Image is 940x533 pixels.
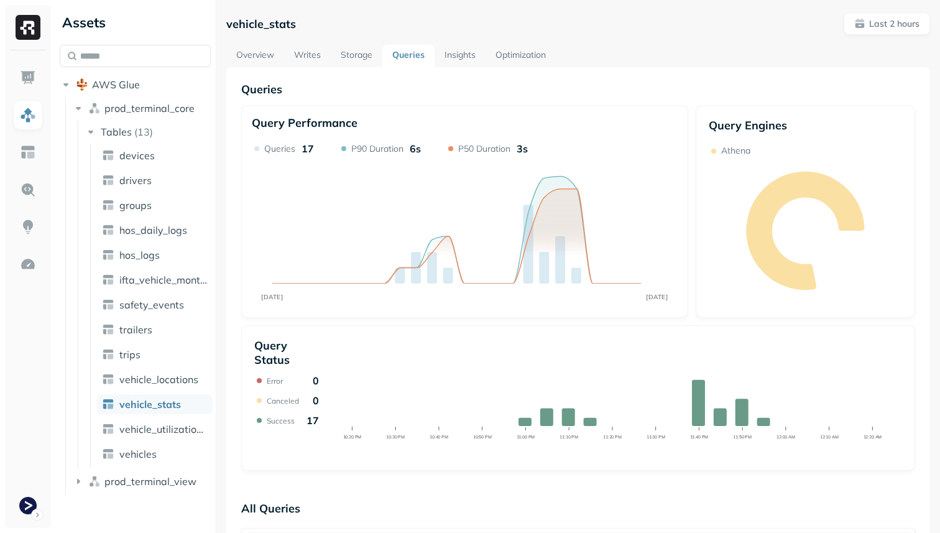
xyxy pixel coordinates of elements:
[844,12,930,35] button: Last 2 hours
[226,17,296,31] p: vehicle_stats
[20,144,36,160] img: Asset Explorer
[97,345,213,364] a: trips
[102,274,114,286] img: table
[119,249,160,261] span: hos_logs
[254,338,319,367] p: Query Status
[85,122,212,142] button: Tables(13)
[306,414,319,427] p: 17
[119,448,157,460] span: vehicles
[252,116,357,130] p: Query Performance
[104,475,196,488] span: prod_terminal_view
[226,45,284,67] a: Overview
[119,274,208,286] span: ifta_vehicle_months
[102,348,114,361] img: table
[97,444,213,464] a: vehicles
[134,126,153,138] p: ( 13 )
[473,434,492,440] tspan: 10:50 PM
[101,126,132,138] span: Tables
[261,293,283,300] tspan: [DATE]
[102,373,114,386] img: table
[97,146,213,165] a: devices
[709,118,902,132] p: Query Engines
[690,434,709,440] tspan: 11:40 PM
[97,170,213,190] a: drivers
[343,434,362,440] tspan: 10:20 PM
[820,434,839,440] tspan: 12:10 AM
[267,396,299,406] p: Canceled
[20,107,36,123] img: Assets
[102,249,114,261] img: table
[560,434,579,440] tspan: 11:10 PM
[97,270,213,290] a: ifta_vehicle_months
[264,143,295,155] p: Queries
[102,199,114,211] img: table
[20,219,36,235] img: Insights
[97,195,213,215] a: groups
[102,423,114,435] img: table
[241,496,915,521] p: All Queries
[88,102,101,114] img: namespace
[72,471,211,491] button: prod_terminal_view
[241,82,915,96] p: Queries
[721,145,750,157] p: Athena
[387,434,405,440] tspan: 10:30 PM
[302,142,314,155] p: 17
[864,434,882,440] tspan: 12:20 AM
[102,323,114,336] img: table
[284,45,331,67] a: Writes
[60,75,211,95] button: AWS Glue
[60,12,211,32] div: Assets
[313,374,319,387] p: 0
[97,419,213,439] a: vehicle_utilization_day
[20,70,36,86] img: Dashboard
[97,394,213,414] a: vehicle_stats
[119,373,198,386] span: vehicle_locations
[410,142,421,155] p: 6s
[430,434,448,440] tspan: 10:40 PM
[351,143,403,155] p: P90 Duration
[16,15,40,40] img: Ryft
[19,497,37,514] img: Terminal
[646,293,668,300] tspan: [DATE]
[313,394,319,407] p: 0
[435,45,486,67] a: Insights
[267,416,295,425] p: Success
[119,323,152,336] span: trailers
[119,199,152,211] span: groups
[869,18,919,30] p: Last 2 hours
[102,448,114,460] img: table
[102,224,114,236] img: table
[119,174,152,187] span: drivers
[97,220,213,240] a: hos_daily_logs
[458,143,510,155] p: P50 Duration
[486,45,556,67] a: Optimization
[20,256,36,272] img: Optimization
[102,299,114,311] img: table
[97,295,213,315] a: safety_events
[734,434,752,440] tspan: 11:50 PM
[603,434,622,440] tspan: 11:20 PM
[92,78,140,91] span: AWS Glue
[20,182,36,198] img: Query Explorer
[119,398,181,410] span: vehicle_stats
[119,423,208,435] span: vehicle_utilization_day
[119,224,187,236] span: hos_daily_logs
[647,434,665,440] tspan: 11:30 PM
[119,299,184,311] span: safety_events
[331,45,382,67] a: Storage
[104,102,195,114] span: prod_terminal_core
[776,434,795,440] tspan: 12:00 AM
[97,369,213,389] a: vehicle_locations
[72,98,211,118] button: prod_terminal_core
[119,348,141,361] span: trips
[102,174,114,187] img: table
[517,142,528,155] p: 3s
[517,434,535,440] tspan: 11:00 PM
[119,149,155,162] span: devices
[76,78,88,91] img: root
[382,45,435,67] a: Queries
[102,398,114,410] img: table
[97,320,213,340] a: trailers
[97,245,213,265] a: hos_logs
[267,376,283,386] p: Error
